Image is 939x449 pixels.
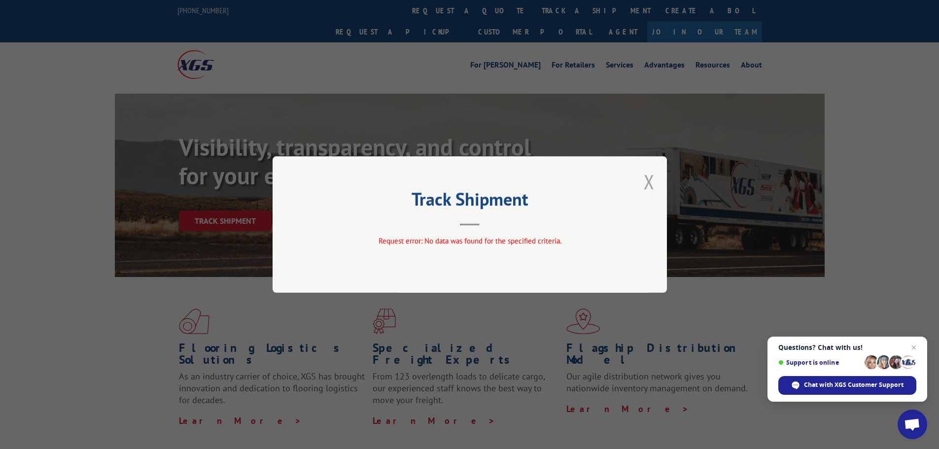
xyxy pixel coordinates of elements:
div: Chat with XGS Customer Support [778,376,916,395]
span: Support is online [778,359,861,366]
span: Request error: No data was found for the specified criteria. [378,236,561,245]
button: Close modal [644,169,655,195]
span: Chat with XGS Customer Support [804,380,904,389]
div: Open chat [898,410,927,439]
span: Questions? Chat with us! [778,344,916,351]
span: Close chat [908,342,920,353]
h2: Track Shipment [322,192,618,211]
